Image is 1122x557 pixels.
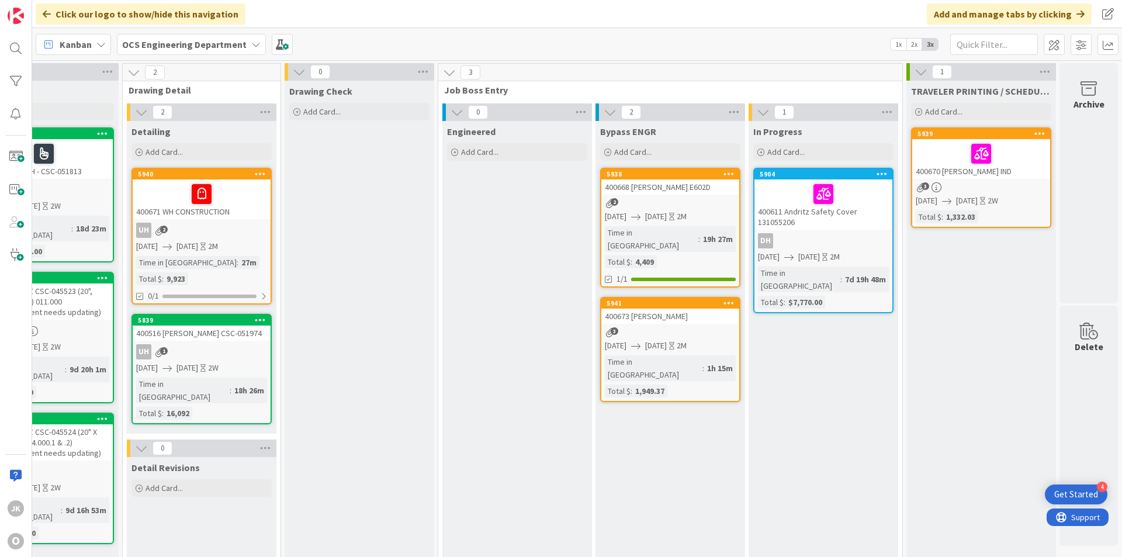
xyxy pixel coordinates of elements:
span: 1 [160,347,168,355]
span: [DATE] [136,362,158,374]
span: Job Boss Entry [444,84,888,96]
span: 3 [922,182,929,190]
div: O [8,533,24,549]
span: Drawing Check [289,85,352,97]
span: 3x [922,39,938,50]
div: 5941 [607,299,739,307]
img: Visit kanbanzone.com [8,8,24,24]
div: Time in [GEOGRAPHIC_DATA] [605,226,698,252]
span: Add Card... [303,106,341,117]
span: Add Card... [146,483,183,493]
span: [DATE] [956,195,978,207]
div: DH [754,233,892,248]
span: : [784,296,785,309]
span: 2 [160,226,168,233]
span: 3 [460,65,480,79]
span: Add Card... [614,147,652,157]
span: 1 [932,65,952,79]
div: 400671 WH CONSTRUCTION [133,179,271,219]
span: 0 [468,105,488,119]
div: 9,923 [164,272,188,285]
div: Total $ [605,385,631,397]
span: : [65,363,67,376]
div: 400673 [PERSON_NAME] [601,309,739,324]
div: 9d 16h 53m [63,504,109,517]
span: 0 [310,65,330,79]
div: uh [133,223,271,238]
span: 1 [774,105,794,119]
div: 19h 27m [700,233,736,245]
div: Time in [GEOGRAPHIC_DATA] [605,355,702,381]
div: Archive [1073,97,1104,111]
div: 1h 15m [704,362,736,375]
div: 5941400673 [PERSON_NAME] [601,298,739,324]
span: Add Card... [767,147,805,157]
div: 5839 [133,315,271,326]
span: [DATE] [176,240,198,252]
span: Bypass ENGR [600,126,656,137]
div: Get Started [1054,489,1098,500]
span: : [840,273,842,286]
div: 2W [208,362,219,374]
span: Detail Revisions [131,462,200,473]
div: 2M [830,251,840,263]
div: 5940 [138,170,271,178]
span: 2 [621,105,641,119]
span: Engineered [447,126,496,137]
div: 5938 [607,170,739,178]
div: 5941 [601,298,739,309]
div: 5938400668 [PERSON_NAME] E602D [601,169,739,195]
div: uh [133,344,271,359]
div: 2W [50,200,61,212]
span: [DATE] [645,340,667,352]
div: 2M [677,210,687,223]
span: : [698,233,700,245]
span: [DATE] [798,251,820,263]
div: 1,949.37 [632,385,667,397]
div: 5839400516 [PERSON_NAME] CSC-051974 [133,315,271,341]
div: uh [136,223,151,238]
div: Time in [GEOGRAPHIC_DATA] [758,267,840,292]
div: Total $ [136,407,162,420]
span: : [162,407,164,420]
span: 1x [891,39,906,50]
span: 3 [611,327,618,335]
div: Time in [GEOGRAPHIC_DATA] [136,256,237,269]
span: 0 [153,441,172,455]
div: 400611 Andritz Safety Cover 131055206 [754,179,892,230]
div: Add and manage tabs by clicking [927,4,1092,25]
div: 5904400611 Andritz Safety Cover 131055206 [754,169,892,230]
div: 5939 [917,130,1050,138]
span: : [230,384,231,397]
div: 400516 [PERSON_NAME] CSC-051974 [133,326,271,341]
span: Add Card... [925,106,962,117]
span: : [631,255,632,268]
div: 27m [238,256,259,269]
div: 5940 [133,169,271,179]
div: DH [758,233,773,248]
div: 16,092 [164,407,192,420]
span: 0/1 [148,290,159,302]
div: 9d 20h 1m [67,363,109,376]
span: [DATE] [645,210,667,223]
span: 1/1 [617,273,628,285]
div: Total $ [758,296,784,309]
span: : [71,222,73,235]
div: 2M [677,340,687,352]
span: : [941,210,943,223]
div: 400670 [PERSON_NAME] IND [912,139,1050,179]
div: 5939400670 [PERSON_NAME] IND [912,129,1050,179]
div: uh [136,344,151,359]
div: Total $ [916,210,941,223]
div: Time in [GEOGRAPHIC_DATA] [136,378,230,403]
span: Support [25,2,53,16]
span: : [61,504,63,517]
span: In Progress [753,126,802,137]
div: 2M [208,240,218,252]
span: Kanban [60,37,92,51]
div: 2W [50,482,61,494]
b: OCS Engineering Department [122,39,247,50]
div: Total $ [136,272,162,285]
span: : [631,385,632,397]
div: Open Get Started checklist, remaining modules: 4 [1045,485,1107,504]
